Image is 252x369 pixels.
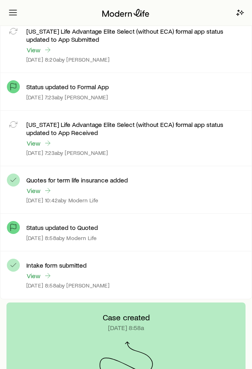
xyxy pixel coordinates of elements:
[26,150,108,156] p: [DATE] 7:23a by [PERSON_NAME]
[26,223,98,232] p: Status updated to Quoted
[108,324,144,332] p: [DATE] 8:58a
[26,235,97,241] p: [DATE] 8:58a by Modern Life
[26,27,245,43] p: [US_STATE] Life Advantage Elite Select (without ECA) formal app status updated to App Submitted
[26,45,52,54] a: View
[26,94,108,101] p: [DATE] 7:23a by [PERSON_NAME]
[26,139,52,148] a: View
[26,120,245,137] p: [US_STATE] Life Advantage Elite Select (without ECA) formal app status updated to App Received
[26,176,128,184] p: Quotes for term life insurance added
[26,186,52,195] a: View
[26,261,87,269] p: Intake form submitted
[26,271,52,280] a: View
[26,56,110,63] p: [DATE] 8:20a by [PERSON_NAME]
[103,312,150,322] p: Case created
[26,83,109,91] p: Status updated to Formal App
[26,282,110,289] p: [DATE] 8:58a by [PERSON_NAME]
[26,197,98,204] p: [DATE] 10:42a by Modern Life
